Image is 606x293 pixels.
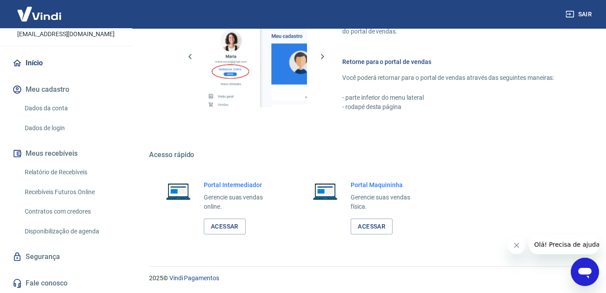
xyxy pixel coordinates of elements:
a: Fale conosco [11,274,121,293]
button: Meu cadastro [11,80,121,99]
img: Vindi [11,0,68,27]
h6: Retorne para o portal de vendas [342,57,564,66]
a: Disponibilização de agenda [21,222,121,240]
a: Contratos com credores [21,203,121,221]
a: Dados da conta [21,99,121,117]
a: Acessar [204,218,246,235]
img: Imagem de um notebook aberto [160,180,197,202]
p: Gerencie suas vendas física. [351,193,427,211]
p: - parte inferior do menu lateral [342,93,564,102]
iframe: Botão para abrir a janela de mensagens [571,258,599,286]
p: Gerencie suas vendas online. [204,193,280,211]
h6: Portal Maquininha [351,180,427,189]
a: Recebíveis Futuros Online [21,183,121,201]
iframe: Fechar mensagem [508,237,525,254]
img: Imagem de um notebook aberto [307,180,344,202]
h6: Portal Intermediador [204,180,280,189]
a: Acessar [351,218,393,235]
a: Relatório de Recebíveis [21,163,121,181]
h5: Acesso rápido [149,150,585,159]
img: Imagem da dashboard mostrando o botão de gerenciar conta na sidebar no lado esquerdo [206,6,307,107]
button: Meus recebíveis [11,144,121,163]
iframe: Mensagem da empresa [529,235,599,254]
p: 2025 © [149,274,585,283]
p: [EMAIL_ADDRESS][DOMAIN_NAME] [17,30,115,39]
a: Início [11,53,121,73]
span: Olá! Precisa de ajuda? [5,6,74,13]
p: - rodapé desta página [342,102,564,112]
a: Vindi Pagamentos [169,274,219,282]
button: Sair [564,6,595,23]
a: Segurança [11,247,121,267]
a: Dados de login [21,119,121,137]
p: Você poderá retornar para o portal de vendas através das seguintes maneiras: [342,73,564,83]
